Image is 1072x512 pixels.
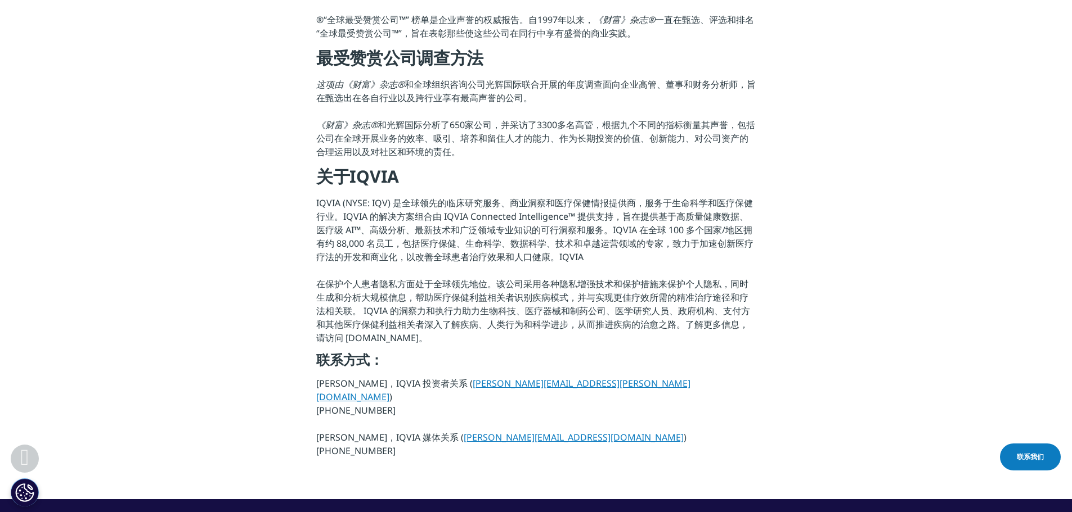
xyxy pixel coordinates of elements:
[594,13,655,26] font: 《财富》杂志®
[316,350,383,369] font: 联系方式：
[316,278,750,344] font: 在保护个人患者隐私方面处于全球领先地位。该公司采用各种隐私增强技术和保护措施来保护个人隐私，同时生成和分析大规模信息，帮助医疗保健利益相关者识别疾病模式，并与实现更佳疗效所需的精准治疗途径和疗法...
[316,165,399,188] font: 关于IQVIA
[11,478,39,506] button: Cookie设置
[316,78,405,90] font: 这项由《财富》杂志®
[464,431,684,443] a: [PERSON_NAME][EMAIL_ADDRESS][DOMAIN_NAME]
[316,119,378,131] font: 《财富》杂志®
[316,46,483,69] font: 最受赞赏公司调查方法
[684,431,687,443] font: )
[316,377,690,403] a: [PERSON_NAME][EMAIL_ADDRESS][PERSON_NAME][DOMAIN_NAME]
[316,404,396,416] font: [PHONE_NUMBER]
[316,197,753,263] font: IQVIA (NYSE: IQV) 是全球领先的临床研究服务、商业洞察和医疗保健情报提供商，服务于生命科学和医疗保健行业。IQVIA 的解决方案组合由 IQVIA Connected Intel...
[389,391,392,403] font: )
[405,78,603,90] font: 和全球组织咨询公司光辉国际联合开展的年度调查
[316,377,473,389] font: [PERSON_NAME]，IQVIA 投资者关系 (
[316,445,396,457] font: [PHONE_NUMBER]
[429,13,594,26] font: 是企业声誉的权威报告。自1997年以来，
[316,13,429,26] font: ®“全球最受赞赏公司™” 榜单
[1017,452,1044,461] font: 联系我们
[316,119,755,158] font: 和光辉国际分析了650家公司，并采访了3300多名高管，根据九个不同的指标衡量其声誉，包括公司在全球开展业务的效率、吸引、培养和留住人才的能力、作为长期投资的价值、创新能力、对公司资产的合理运用...
[316,431,464,443] font: [PERSON_NAME]，IQVIA 媒体关系 (
[1000,443,1061,470] a: 联系我们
